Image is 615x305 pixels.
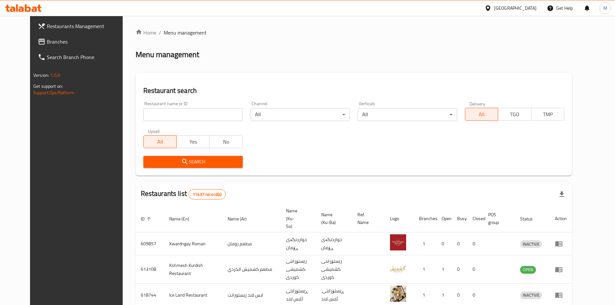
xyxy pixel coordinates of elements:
[520,215,541,223] span: Status
[281,255,316,284] td: رێستۆرانتی کشمیشى كوردى
[358,108,457,121] div: All
[357,211,377,226] span: Ref. Name
[141,189,226,199] h2: Restaurants list
[501,110,528,119] span: TGO
[149,158,238,166] span: Search
[228,215,255,223] span: Name (Ar)
[414,232,436,255] td: 1
[554,187,569,202] div: Export file
[555,266,567,273] div: Menu
[33,49,133,65] a: Search Branch Phone
[136,255,164,284] td: 613108
[33,18,133,34] a: Restaurants Management
[50,71,60,79] span: 1.0.0
[316,232,352,255] td: خواردنگەی ڕۆمان
[555,240,567,248] div: Menu
[189,191,225,198] span: 11437 record(s)
[143,156,243,168] button: Search
[281,232,316,255] td: خواردنگەی ڕۆمان
[390,234,406,250] img: Xwardngay Roman
[146,137,174,147] span: All
[33,82,63,90] span: Get support on:
[467,255,483,284] td: 0
[136,49,199,60] h2: Menu management
[136,29,572,36] nav: breadcrumb
[390,286,406,302] img: Ice Land Restaurant
[534,110,562,119] span: TMP
[212,137,240,147] span: No
[251,108,350,121] div: All
[436,232,452,255] td: 0
[316,255,352,284] td: رێستۆرانتی کشمیشى كوردى
[531,108,564,121] button: TMP
[169,215,198,223] span: Name (En)
[550,205,572,232] th: Action
[164,255,222,284] td: Kshmesh Kurdish Restaurant
[452,205,467,232] th: Busy
[390,260,406,276] img: Kshmesh Kurdish Restaurant
[164,232,222,255] td: Xwardngay Roman
[494,5,537,12] div: [GEOGRAPHIC_DATA]
[520,266,536,273] span: OPEN
[143,135,177,148] button: All
[136,232,164,255] td: 609857
[452,232,467,255] td: 0
[321,211,344,226] span: Name (Ku-Ba)
[176,135,210,148] button: Yes
[520,240,542,248] span: INACTIVE
[468,110,496,119] span: All
[143,86,564,96] h2: Restaurant search
[498,108,531,121] button: TGO
[603,5,607,12] span: M
[136,29,156,36] a: Home
[286,207,308,230] span: Name (Ku-So)
[33,88,74,97] a: Support.OpsPlatform
[436,255,452,284] td: 1
[47,53,128,61] span: Search Branch Phone
[47,22,128,30] span: Restaurants Management
[143,108,243,121] input: Search for restaurant name or ID..
[222,232,281,255] td: مطعم رومان
[520,291,542,299] span: INACTIVE
[164,29,207,36] span: Menu management
[467,205,483,232] th: Closed
[209,135,242,148] button: No
[469,101,486,106] label: Delivery
[452,255,467,284] td: 0
[467,232,483,255] td: 0
[189,189,226,199] div: Total records count
[47,38,128,46] span: Branches
[488,211,507,226] span: POS group
[33,71,49,79] span: Version:
[33,34,133,49] a: Branches
[414,205,436,232] th: Branches
[148,129,160,133] label: Upsell
[414,255,436,284] td: 1
[465,108,498,121] button: All
[385,205,414,232] th: Logo
[159,29,161,36] li: /
[436,205,452,232] th: Open
[520,266,536,274] div: OPEN
[179,137,207,147] span: Yes
[141,215,153,223] span: ID
[555,291,567,299] div: Menu
[222,255,281,284] td: مطعم كشميش الكردي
